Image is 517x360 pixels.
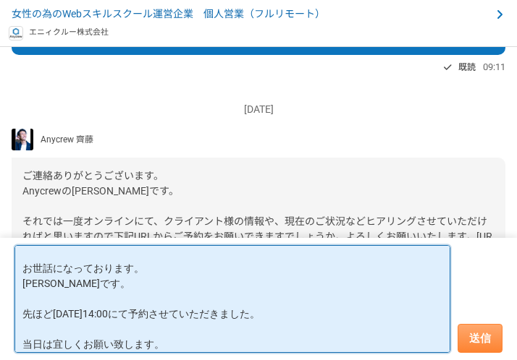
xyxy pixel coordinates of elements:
[14,245,450,353] textarea: [PERSON_NAME]様 お世話になっております。 [PERSON_NAME]です。 先ほど[DATE]14:00にて予約させていただきました。 当日は宜しくお願い致します。
[9,26,23,40] img: logo_text_blue_01.png
[12,7,325,22] span: 女性の為のWebスキルスクール運営企業 個人営業（フルリモート）
[12,129,33,150] img: S__5267474.jpg
[22,170,487,242] span: ご連絡ありがとうございます。 Anycrewの[PERSON_NAME]です。 それでは一度オンラインにて、クライアント様の情報や、現在のご状況などヒアリングさせていただければと思いますので下記...
[458,59,476,76] span: 既読
[29,27,109,39] p: エニィクルー株式会社
[483,60,505,74] span: 09:11
[458,324,503,353] button: 送信
[41,133,93,146] span: Anycrew 齊藤
[12,102,505,117] p: [DATE]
